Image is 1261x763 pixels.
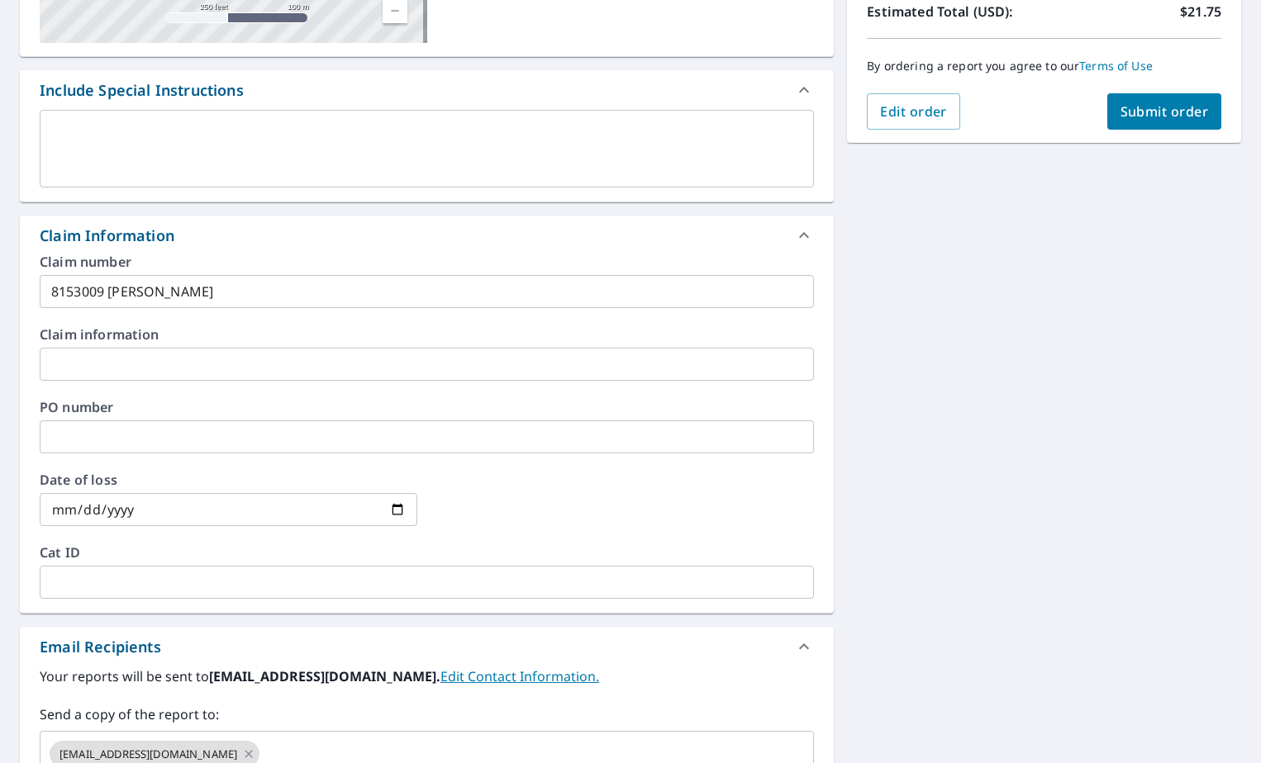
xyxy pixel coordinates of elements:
a: Terms of Use [1079,58,1153,73]
span: Submit order [1121,102,1209,121]
div: Claim Information [40,225,174,247]
label: Cat ID [40,546,814,559]
p: Estimated Total (USD): [867,2,1044,21]
p: $21.75 [1180,2,1221,21]
span: [EMAIL_ADDRESS][DOMAIN_NAME] [50,746,247,762]
div: Email Recipients [20,627,834,666]
div: Claim Information [20,216,834,255]
label: PO number [40,400,814,414]
label: Your reports will be sent to [40,666,814,686]
div: Include Special Instructions [20,70,834,110]
span: Edit order [880,102,947,121]
b: [EMAIL_ADDRESS][DOMAIN_NAME]. [209,667,440,685]
label: Claim information [40,328,814,341]
div: Include Special Instructions [40,79,244,102]
label: Claim number [40,255,814,268]
a: EditContactInfo [440,667,599,685]
label: Send a copy of the report to: [40,704,814,724]
button: Edit order [867,93,960,130]
p: By ordering a report you agree to our [867,59,1221,73]
button: Submit order [1107,93,1222,130]
div: Email Recipients [40,636,161,658]
label: Date of loss [40,473,417,486]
